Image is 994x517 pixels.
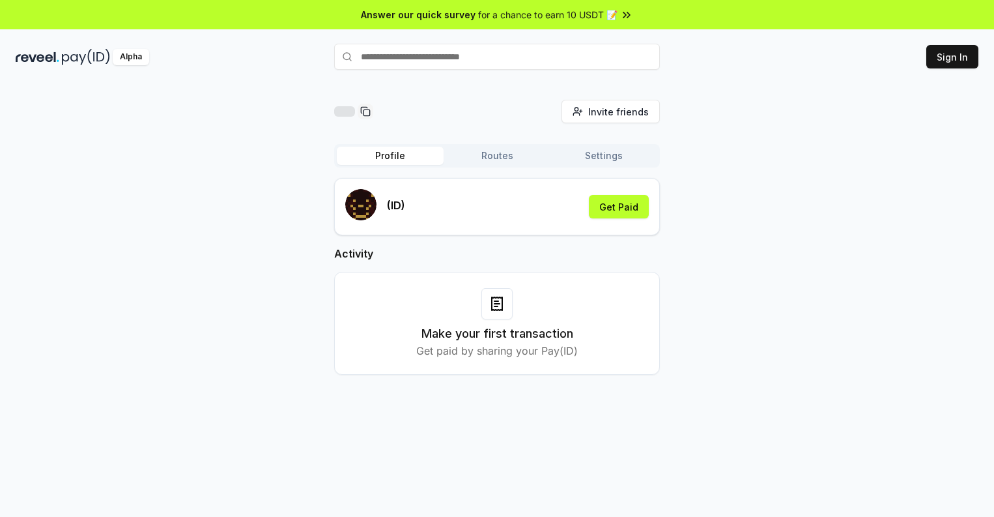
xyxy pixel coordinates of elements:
span: for a chance to earn 10 USDT 📝 [478,8,618,22]
button: Profile [337,147,444,165]
button: Routes [444,147,550,165]
p: (ID) [387,198,405,213]
button: Invite friends [561,100,660,123]
h2: Activity [334,246,660,261]
button: Settings [550,147,657,165]
img: pay_id [62,49,110,65]
h3: Make your first transaction [421,325,573,343]
span: Invite friends [588,105,649,119]
p: Get paid by sharing your Pay(ID) [416,343,578,359]
div: Alpha [113,49,149,65]
button: Sign In [926,45,978,68]
span: Answer our quick survey [361,8,476,22]
img: reveel_dark [16,49,59,65]
button: Get Paid [589,195,649,218]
